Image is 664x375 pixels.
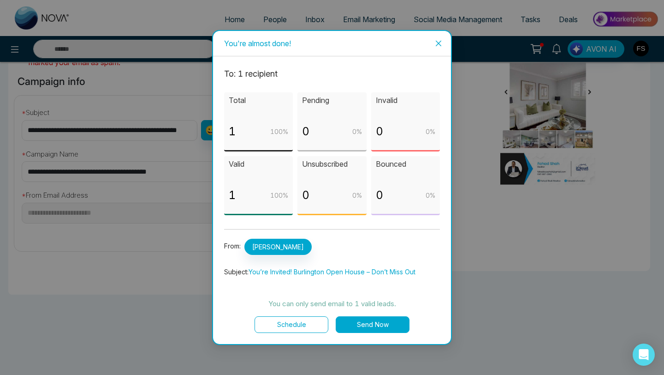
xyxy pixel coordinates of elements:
button: Close [426,31,451,56]
p: You can only send email to 1 valid leads. [224,298,440,309]
div: You're almost done! [224,38,440,48]
p: 100 % [270,127,288,137]
p: 0 [376,123,383,140]
p: Pending [302,95,362,106]
span: [PERSON_NAME] [244,239,312,255]
p: 0 % [352,190,362,200]
p: 100 % [270,190,288,200]
p: Total [229,95,288,106]
p: To: 1 recipient [224,67,440,80]
span: close [435,40,442,47]
p: 0 [376,187,383,204]
p: 1 [229,123,236,140]
div: Open Intercom Messenger [633,344,655,366]
p: 0 % [352,127,362,137]
p: 0 [302,123,309,140]
p: Unsubscribed [302,158,362,170]
p: 0 [302,187,309,204]
p: Bounced [376,158,435,170]
p: 0 % [426,190,435,200]
span: You’re Invited! Burlington Open House – Don’t Miss Out [249,268,415,276]
p: 1 [229,187,236,204]
p: Invalid [376,95,435,106]
p: From: [224,239,440,255]
button: Schedule [255,316,328,333]
button: Send Now [336,316,409,333]
p: Subject: [224,267,440,277]
p: Valid [229,158,288,170]
p: 0 % [426,127,435,137]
